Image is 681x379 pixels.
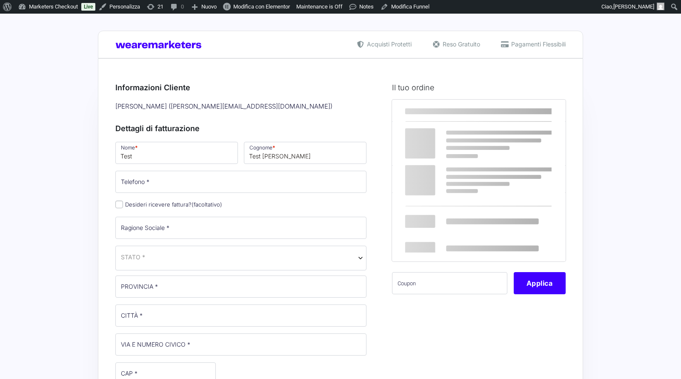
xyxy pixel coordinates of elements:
span: Italia [121,253,361,261]
th: Subtotale [392,166,492,192]
input: Coupon [392,272,507,294]
button: Applica [514,272,566,294]
input: Cognome * [244,142,366,164]
h3: Informazioni Cliente [115,82,366,93]
th: Totale [392,192,492,261]
input: CITTÀ * [115,304,366,327]
h3: Il tuo ordine [392,82,566,93]
label: Desideri ricevere fattura? [115,201,222,208]
input: Ragione Sociale * [115,217,366,239]
input: VIA E NUMERO CIVICO * [115,333,366,356]
td: Marketers World 2025 (Sponsor) - MW25 Ticket Standard [392,122,492,166]
span: STATO * [121,253,145,261]
input: Telefono * [115,171,366,193]
input: PROVINCIA * [115,276,366,298]
span: [PERSON_NAME] [613,3,654,10]
input: Nome * [115,142,238,164]
div: [PERSON_NAME] ( [PERSON_NAME][EMAIL_ADDRESS][DOMAIN_NAME] ) [112,100,369,114]
span: (facoltativo) [192,201,222,208]
span: Pagamenti Flessibili [509,40,566,49]
span: Acquisti Protetti [365,40,412,49]
input: Desideri ricevere fattura?(facoltativo) [115,201,123,208]
span: Italia [115,246,366,270]
span: Modifica con Elementor [233,3,290,10]
span: Reso Gratuito [441,40,480,49]
a: Live [81,3,95,11]
h3: Dettagli di fatturazione [115,123,366,134]
th: Prodotto [392,100,492,122]
th: Subtotale [492,100,566,122]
